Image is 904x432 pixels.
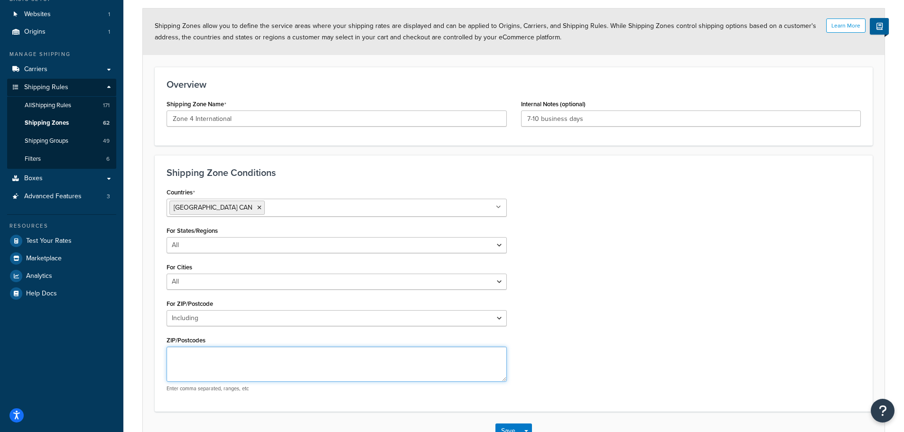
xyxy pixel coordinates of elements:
[7,285,116,302] a: Help Docs
[7,23,116,41] li: Origins
[26,237,72,245] span: Test Your Rates
[155,21,816,42] span: Shipping Zones allow you to define the service areas where your shipping rates are displayed and ...
[870,18,889,35] button: Show Help Docs
[103,101,110,110] span: 171
[871,399,895,423] button: Open Resource Center
[167,337,205,344] label: ZIP/Postcodes
[24,28,46,36] span: Origins
[25,137,68,145] span: Shipping Groups
[167,385,507,392] p: Enter comma separated, ranges, etc
[106,155,110,163] span: 6
[7,23,116,41] a: Origins1
[7,6,116,23] a: Websites1
[7,250,116,267] a: Marketplace
[7,132,116,150] a: Shipping Groups49
[7,97,116,114] a: AllShipping Rules171
[108,28,110,36] span: 1
[24,83,68,92] span: Shipping Rules
[7,188,116,205] a: Advanced Features3
[7,79,116,96] a: Shipping Rules
[25,119,69,127] span: Shipping Zones
[7,61,116,78] a: Carriers
[167,227,218,234] label: For States/Regions
[7,114,116,132] a: Shipping Zones62
[826,18,866,33] button: Learn More
[167,189,195,196] label: Countries
[7,150,116,168] a: Filters6
[7,6,116,23] li: Websites
[174,202,252,212] span: [GEOGRAPHIC_DATA] CAN
[108,10,110,18] span: 1
[24,10,51,18] span: Websites
[25,101,71,110] span: All Shipping Rules
[103,119,110,127] span: 62
[7,267,116,285] a: Analytics
[7,79,116,169] li: Shipping Rules
[7,114,116,132] li: Shipping Zones
[7,188,116,205] li: Advanced Features
[25,155,41,163] span: Filters
[167,101,226,108] label: Shipping Zone Name
[107,193,110,201] span: 3
[7,222,116,230] div: Resources
[7,50,116,58] div: Manage Shipping
[167,300,213,307] label: For ZIP/Postcode
[7,132,116,150] li: Shipping Groups
[521,101,586,108] label: Internal Notes (optional)
[26,290,57,298] span: Help Docs
[24,193,82,201] span: Advanced Features
[7,232,116,249] a: Test Your Rates
[24,65,47,74] span: Carriers
[7,170,116,187] a: Boxes
[26,255,62,263] span: Marketplace
[24,175,43,183] span: Boxes
[26,272,52,280] span: Analytics
[167,79,861,90] h3: Overview
[167,167,861,178] h3: Shipping Zone Conditions
[103,137,110,145] span: 49
[7,150,116,168] li: Filters
[167,264,192,271] label: For Cities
